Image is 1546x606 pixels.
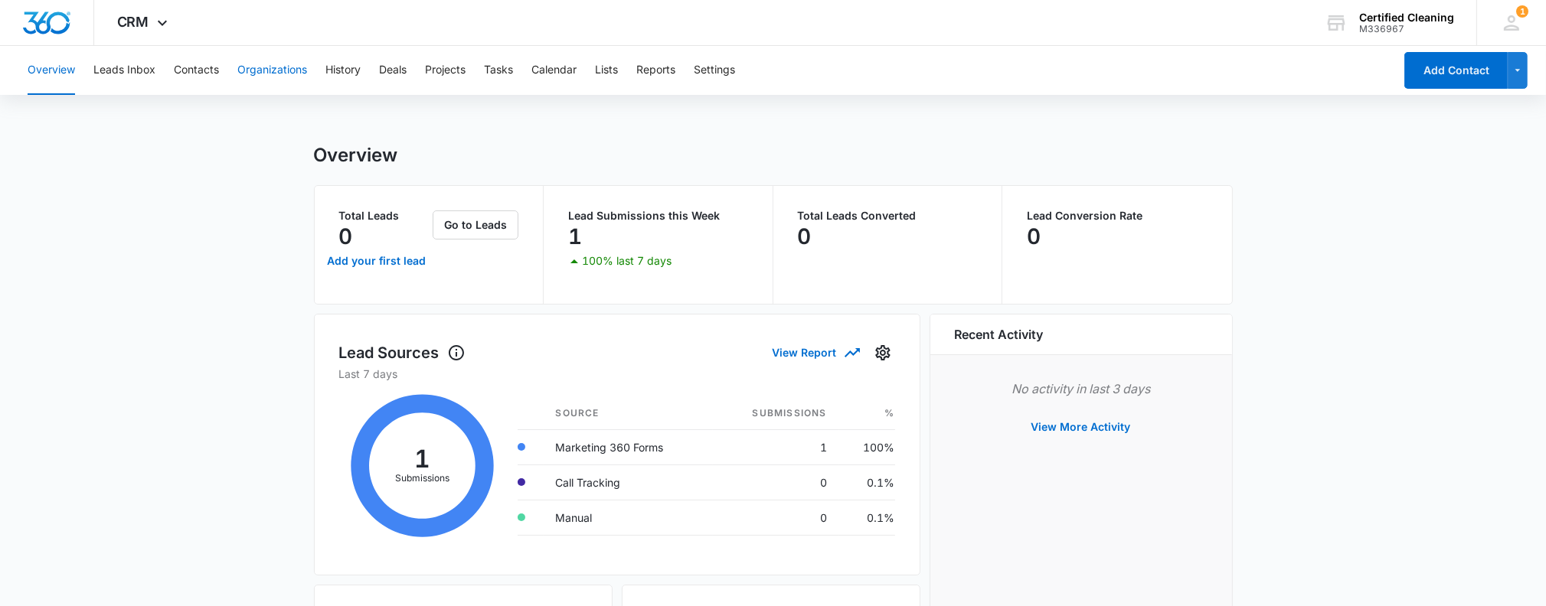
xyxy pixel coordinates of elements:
[839,429,895,464] td: 100%
[568,224,582,249] p: 1
[1404,52,1508,89] button: Add Contact
[694,46,735,95] button: Settings
[595,46,618,95] button: Lists
[324,243,430,279] a: Add your first lead
[1516,5,1528,18] span: 1
[544,429,713,464] td: Marketing 360 Forms
[425,46,466,95] button: Projects
[839,397,895,430] th: %
[379,46,407,95] button: Deals
[798,210,978,221] p: Total Leads Converted
[174,46,219,95] button: Contacts
[544,397,713,430] th: Source
[237,46,307,95] button: Organizations
[955,380,1208,398] p: No activity in last 3 days
[1016,409,1146,445] button: View More Activity
[117,14,149,30] span: CRM
[1359,11,1454,24] div: account name
[93,46,155,95] button: Leads Inbox
[798,224,812,249] p: 0
[433,218,518,231] a: Go to Leads
[568,210,748,221] p: Lead Submissions this Week
[839,500,895,535] td: 0.1%
[544,464,713,500] td: Call Tracking
[433,210,518,239] button: Go to Leads
[339,210,430,221] p: Total Leads
[582,256,672,266] p: 100% last 7 days
[544,500,713,535] td: Manual
[839,464,895,500] td: 0.1%
[339,224,353,249] p: 0
[339,341,466,364] h1: Lead Sources
[955,325,1044,344] h6: Recent Activity
[871,340,895,365] button: Settings
[636,46,675,95] button: Reports
[713,429,839,464] td: 1
[314,144,398,167] h1: Overview
[773,339,858,366] button: View Report
[325,46,361,95] button: History
[1359,24,1454,34] div: account id
[1027,224,1041,249] p: 0
[713,464,839,500] td: 0
[339,366,895,382] p: Last 7 days
[1516,5,1528,18] div: notifications count
[713,500,839,535] td: 0
[1027,210,1208,221] p: Lead Conversion Rate
[484,46,513,95] button: Tasks
[28,46,75,95] button: Overview
[531,46,577,95] button: Calendar
[713,397,839,430] th: Submissions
